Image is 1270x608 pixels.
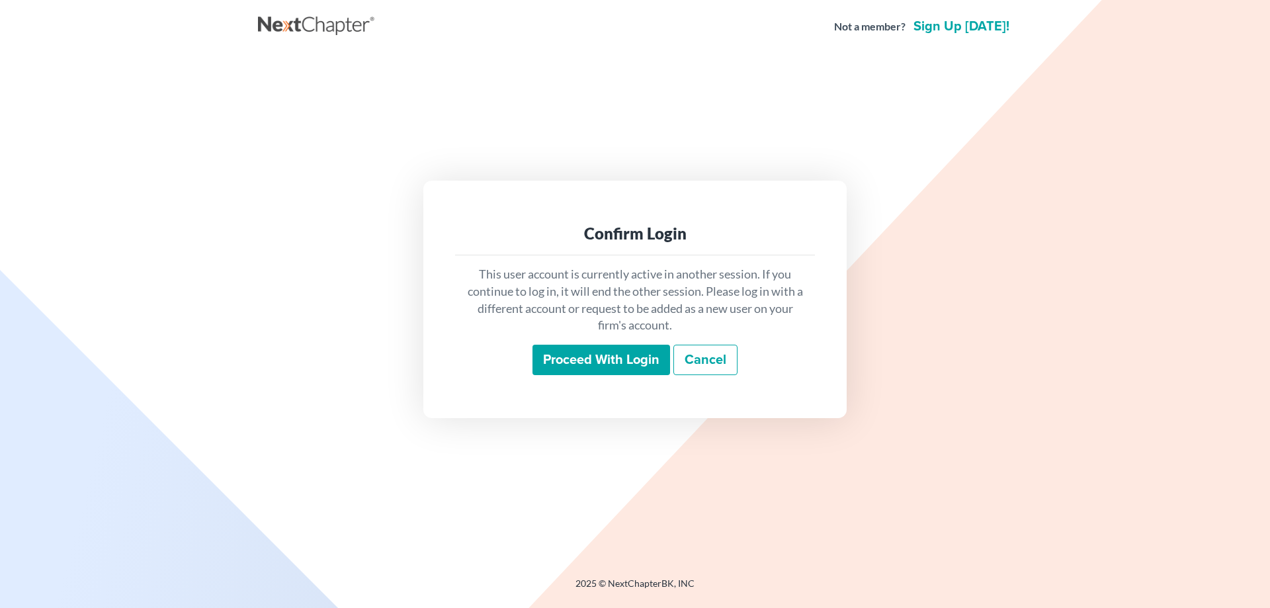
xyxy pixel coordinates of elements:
[834,19,906,34] strong: Not a member?
[673,345,738,375] a: Cancel
[532,345,670,375] input: Proceed with login
[466,223,804,244] div: Confirm Login
[258,577,1012,601] div: 2025 © NextChapterBK, INC
[466,266,804,334] p: This user account is currently active in another session. If you continue to log in, it will end ...
[911,20,1012,33] a: Sign up [DATE]!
